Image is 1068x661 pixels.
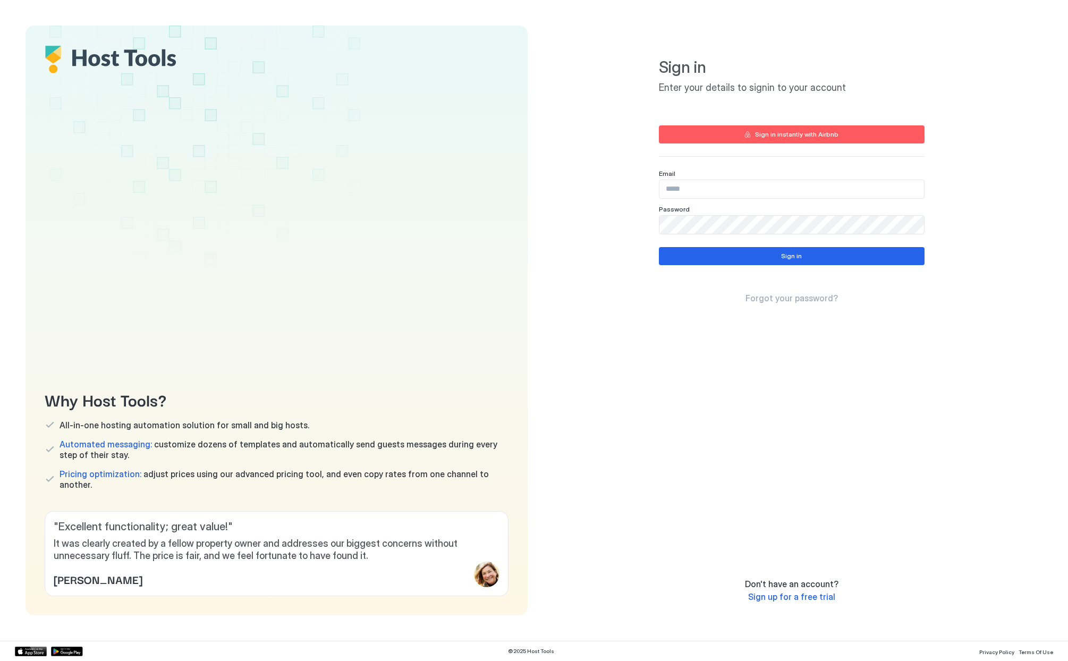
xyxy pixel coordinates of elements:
span: Forgot your password? [745,293,838,303]
span: Don't have an account? [745,579,838,589]
span: Email [659,170,675,177]
span: It was clearly created by a fellow property owner and addresses our biggest concerns without unne... [54,538,499,562]
a: Sign up for a free trial [748,591,835,603]
a: Forgot your password? [745,293,838,304]
span: " Excellent functionality; great value! " [54,520,499,533]
span: Password [659,205,690,213]
span: [PERSON_NAME] [54,571,142,587]
span: Sign in [659,57,925,78]
a: Privacy Policy [979,646,1014,657]
div: Sign in instantly with Airbnb [755,130,838,139]
a: Terms Of Use [1019,646,1053,657]
div: profile [474,562,499,587]
button: Sign in instantly with Airbnb [659,125,925,143]
span: adjust prices using our advanced pricing tool, and even copy rates from one channel to another. [60,469,508,490]
a: Google Play Store [51,647,83,656]
span: Why Host Tools? [45,387,508,411]
span: Privacy Policy [979,649,1014,655]
span: Sign up for a free trial [748,591,835,602]
span: Terms Of Use [1019,649,1053,655]
input: Input Field [659,180,924,198]
a: App Store [15,647,47,656]
span: © 2025 Host Tools [508,648,554,655]
span: Automated messaging: [60,439,152,450]
input: Input Field [659,216,924,234]
button: Sign in [659,247,925,265]
div: Sign in [781,251,802,261]
span: All-in-one hosting automation solution for small and big hosts. [60,420,309,430]
span: customize dozens of templates and automatically send guests messages during every step of their s... [60,439,508,460]
span: Enter your details to signin to your account [659,82,925,94]
span: Pricing optimization: [60,469,141,479]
